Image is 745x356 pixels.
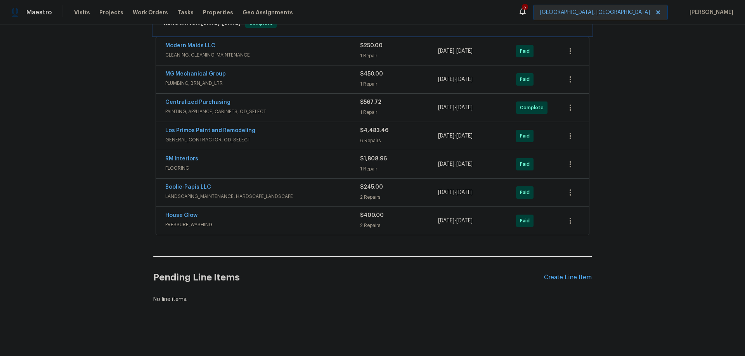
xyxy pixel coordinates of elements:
span: [DATE] [456,190,473,195]
a: Los Primos Paint and Remodeling [165,128,255,133]
span: - [438,160,473,168]
div: Create Line Item [544,274,592,281]
span: [PERSON_NAME] [686,9,733,16]
span: Paid [520,189,533,196]
span: [GEOGRAPHIC_DATA], [GEOGRAPHIC_DATA] [540,9,650,16]
span: PAINTING, APPLIANCE, CABINETS, OD_SELECT [165,108,360,115]
span: - [438,189,473,196]
span: PLUMBING, BRN_AND_LRR [165,79,360,87]
span: PRESSURE_WASHING [165,221,360,229]
span: $450.00 [360,71,383,77]
span: - [438,47,473,55]
a: MG Mechanical Group [165,71,226,77]
span: $250.00 [360,43,383,48]
span: - [438,217,473,225]
span: Complete [520,104,547,112]
span: [DATE] [456,105,473,110]
div: 1 Repair [360,80,438,88]
div: 6 Repairs [360,137,438,144]
span: Paid [520,76,533,83]
span: [DATE] [438,218,454,224]
span: - [438,104,473,112]
h2: Pending Line Items [153,260,544,296]
span: Paid [520,160,533,168]
span: GENERAL_CONTRACTOR, OD_SELECT [165,136,360,144]
div: 1 Repair [360,108,438,116]
span: [DATE] [456,77,473,82]
span: $4,483.46 [360,128,388,133]
a: RM Interiors [165,156,198,162]
span: Tasks [177,10,194,15]
span: [DATE] [456,133,473,139]
span: LANDSCAPING_MAINTENANCE, HARDSCAPE_LANDSCAPE [165,193,360,200]
span: Properties [203,9,233,16]
span: - [438,76,473,83]
span: Work Orders [133,9,168,16]
div: 2 Repairs [360,193,438,201]
span: Visits [74,9,90,16]
span: Paid [520,132,533,140]
div: 1 Repair [360,52,438,60]
div: No line items. [153,296,592,303]
a: Centralized Purchasing [165,100,230,105]
span: [DATE] [438,190,454,195]
span: - [438,132,473,140]
span: $1,808.96 [360,156,387,162]
span: [DATE] [438,48,454,54]
span: Paid [520,47,533,55]
span: CLEANING, CLEANING_MAINTENANCE [165,51,360,59]
span: Geo Assignments [243,9,293,16]
span: $400.00 [360,213,384,218]
span: FLOORING [165,164,360,172]
span: $567.72 [360,100,381,105]
span: [DATE] [456,162,473,167]
span: [DATE] [438,162,454,167]
a: Boolie-Papis LLC [165,184,211,190]
span: [DATE] [438,133,454,139]
span: Paid [520,217,533,225]
div: 2 Repairs [360,222,438,229]
span: [DATE] [456,48,473,54]
div: 2 [522,5,527,12]
div: 1 Repair [360,165,438,173]
span: Projects [99,9,123,16]
a: House Glow [165,213,198,218]
span: $245.00 [360,184,383,190]
span: Maestro [26,9,52,16]
span: [DATE] [456,218,473,224]
span: [DATE] [438,77,454,82]
a: Modern Maids LLC [165,43,215,48]
span: [DATE] [438,105,454,110]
